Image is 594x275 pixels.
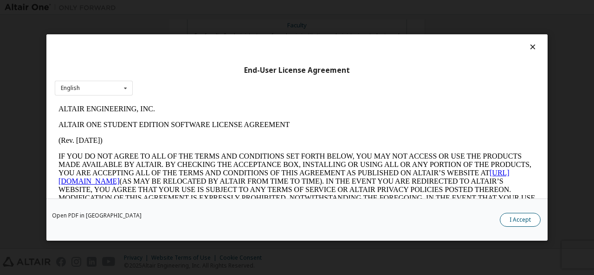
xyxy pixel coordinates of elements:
[4,51,481,118] p: IF YOU DO NOT AGREE TO ALL OF THE TERMS AND CONDITIONS SET FORTH BELOW, YOU MAY NOT ACCESS OR USE...
[4,19,481,28] p: ALTAIR ONE STUDENT EDITION SOFTWARE LICENSE AGREEMENT
[55,66,539,75] div: End-User License Agreement
[61,85,80,91] div: English
[4,35,481,44] p: (Rev. [DATE])
[52,213,142,218] a: Open PDF in [GEOGRAPHIC_DATA]
[4,4,481,12] p: ALTAIR ENGINEERING, INC.
[500,213,541,227] button: I Accept
[4,68,455,84] a: [URL][DOMAIN_NAME]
